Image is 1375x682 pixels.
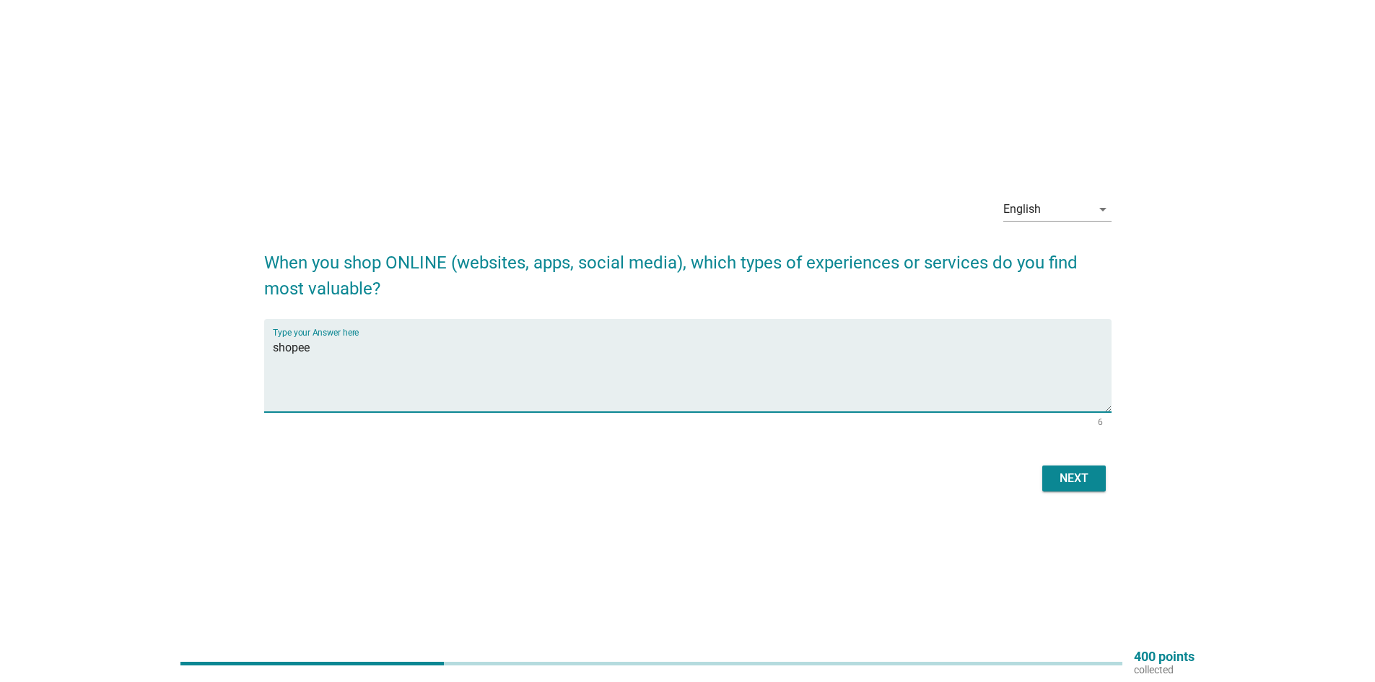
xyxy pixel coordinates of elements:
p: 400 points [1134,650,1195,663]
p: collected [1134,663,1195,676]
div: English [1003,203,1041,216]
button: Next [1042,465,1106,491]
div: Next [1054,470,1094,487]
textarea: Type your Answer here [273,336,1112,412]
div: 6 [1098,418,1103,427]
h2: When you shop ONLINE (websites, apps, social media), which types of experiences or services do yo... [264,235,1112,302]
i: arrow_drop_down [1094,201,1112,218]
